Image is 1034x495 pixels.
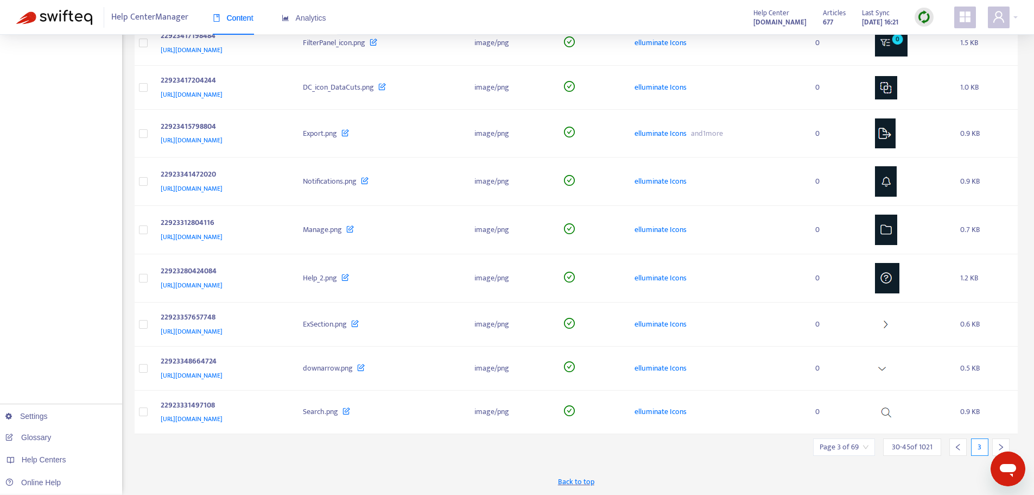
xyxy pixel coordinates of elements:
[960,224,1009,236] div: 0.7 KB
[161,74,282,89] div: 22923417204244
[875,29,908,57] img: media-preview
[875,118,896,148] img: media-preview
[815,272,858,284] div: 0
[213,14,220,22] span: book
[753,16,807,28] a: [DOMAIN_NAME]
[303,405,338,418] span: Search.png
[960,272,1009,284] div: 1.2 KB
[862,7,890,19] span: Last Sync
[815,224,858,236] div: 0
[161,45,223,55] span: [URL][DOMAIN_NAME]
[564,81,575,92] span: check-circle
[303,81,374,93] span: DC_icon_DataCuts.png
[161,413,223,424] span: [URL][DOMAIN_NAME]
[161,89,223,100] span: [URL][DOMAIN_NAME]
[823,7,846,19] span: Articles
[564,36,575,47] span: check-circle
[815,82,858,93] div: 0
[161,168,282,183] div: 22923341472020
[875,166,897,197] img: media-preview
[5,433,51,442] a: Glossary
[635,127,687,140] span: elluminate Icons
[303,362,353,374] span: downarrow.png
[466,391,555,435] td: image/png
[954,443,962,451] span: left
[161,231,223,242] span: [URL][DOMAIN_NAME]
[960,128,1009,140] div: 0.9 KB
[635,272,687,284] span: elluminate Icons
[16,10,92,25] img: Swifteq
[161,217,282,231] div: 22923312804116
[815,318,858,330] div: 0
[815,406,858,418] div: 0
[161,183,223,194] span: [URL][DOMAIN_NAME]
[992,10,1005,23] span: user
[466,206,555,254] td: image/png
[161,121,282,135] div: 22923415798804
[564,272,575,283] span: check-circle
[564,405,575,416] span: check-circle
[635,36,687,49] span: elluminate Icons
[823,16,833,28] strong: 677
[466,158,555,206] td: image/png
[213,14,253,22] span: Content
[564,175,575,186] span: check-circle
[161,355,282,369] div: 22923348664724
[892,441,932,453] span: 30 - 45 of 1021
[687,127,723,140] span: and 1 more
[997,443,1005,451] span: right
[466,110,555,158] td: image/png
[875,263,899,293] img: media-preview
[161,280,223,291] span: [URL][DOMAIN_NAME]
[815,362,858,374] div: 0
[960,176,1009,187] div: 0.9 KB
[5,412,48,421] a: Settings
[960,82,1009,93] div: 1.0 KB
[635,175,687,187] span: elluminate Icons
[815,128,858,140] div: 0
[960,406,1009,418] div: 0.9 KB
[564,127,575,137] span: check-circle
[960,362,1009,374] div: 0.5 KB
[466,66,555,110] td: image/png
[466,21,555,66] td: image/png
[971,438,988,456] div: 3
[960,318,1009,330] div: 0.6 KB
[635,223,687,236] span: elluminate Icons
[959,10,972,23] span: appstore
[960,37,1009,49] div: 1.5 KB
[635,318,687,330] span: elluminate Icons
[161,399,282,413] div: 22923331497108
[466,254,555,303] td: image/png
[635,405,687,418] span: elluminate Icons
[161,311,282,325] div: 22923357657748
[161,265,282,279] div: 22923280424084
[303,272,337,284] span: Help_2.png
[161,370,223,381] span: [URL][DOMAIN_NAME]
[875,401,897,423] img: media-preview
[303,127,337,140] span: Export.png
[282,14,289,22] span: area-chart
[282,14,326,22] span: Analytics
[875,358,889,379] img: media-preview
[635,362,687,374] span: elluminate Icons
[875,313,893,336] img: media-preview
[303,223,342,236] span: Manage.png
[161,326,223,337] span: [URL][DOMAIN_NAME]
[635,81,687,93] span: elluminate Icons
[564,361,575,372] span: check-circle
[558,476,594,487] span: Back to top
[917,10,931,24] img: sync.dc5367851b00ba804db3.png
[875,215,897,245] img: media-preview
[815,37,858,49] div: 0
[161,30,282,44] div: 22923417198484
[303,318,347,330] span: ExSection.png
[161,135,223,146] span: [URL][DOMAIN_NAME]
[991,452,1025,486] iframe: Button to launch messaging window
[564,223,575,234] span: check-circle
[111,7,188,28] span: Help Center Manager
[862,16,898,28] strong: [DATE] 16:21
[466,347,555,391] td: image/png
[5,478,61,487] a: Online Help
